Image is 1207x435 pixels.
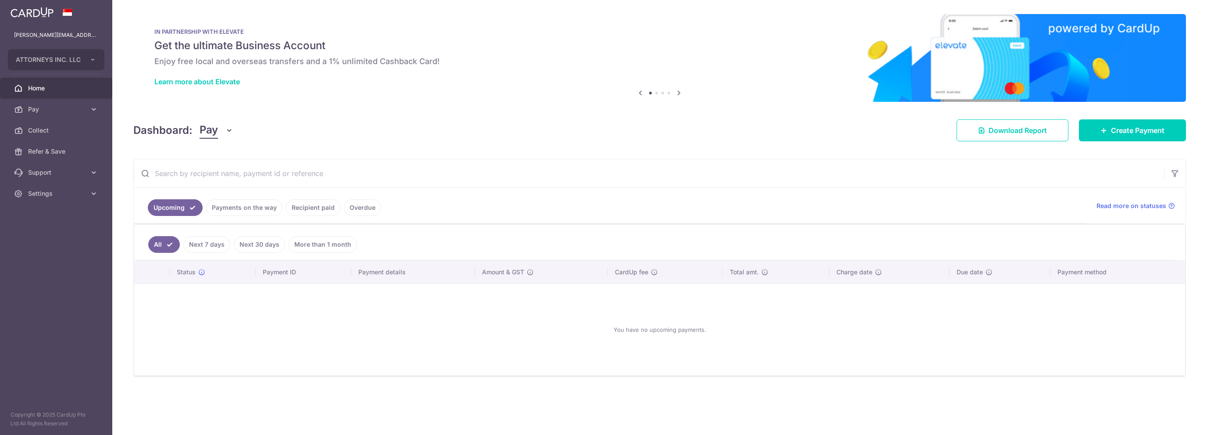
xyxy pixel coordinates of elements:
[8,49,104,70] button: ATTORNEYS INC. LLC
[28,105,86,114] span: Pay
[148,199,203,216] a: Upcoming
[154,56,1165,67] h6: Enjoy free local and overseas transfers and a 1% unlimited Cashback Card!
[234,236,285,253] a: Next 30 days
[28,147,86,156] span: Refer & Save
[1050,261,1185,284] th: Payment method
[200,122,218,139] span: Pay
[28,126,86,135] span: Collect
[989,125,1047,136] span: Download Report
[177,268,196,277] span: Status
[145,291,1175,368] div: You have no upcoming payments.
[28,189,86,198] span: Settings
[836,268,872,277] span: Charge date
[154,77,240,86] a: Learn more about Elevate
[256,261,351,284] th: Payment ID
[14,31,98,40] p: [PERSON_NAME][EMAIL_ADDRESS][DOMAIN_NAME]
[28,84,86,93] span: Home
[615,268,648,277] span: CardUp fee
[134,159,1164,187] input: Search by recipient name, payment id or reference
[133,122,193,138] h4: Dashboard:
[286,199,340,216] a: Recipient paid
[1079,119,1186,141] a: Create Payment
[957,119,1068,141] a: Download Report
[957,268,983,277] span: Due date
[154,39,1165,53] h5: Get the ultimate Business Account
[730,268,759,277] span: Total amt.
[11,7,54,18] img: CardUp
[148,236,180,253] a: All
[351,261,475,284] th: Payment details
[482,268,524,277] span: Amount & GST
[183,236,230,253] a: Next 7 days
[1096,201,1175,210] a: Read more on statuses
[200,122,233,139] button: Pay
[206,199,282,216] a: Payments on the way
[1096,201,1166,210] span: Read more on statuses
[16,55,81,64] span: ATTORNEYS INC. LLC
[133,14,1186,102] img: Renovation banner
[344,199,381,216] a: Overdue
[1111,125,1164,136] span: Create Payment
[28,168,86,177] span: Support
[289,236,357,253] a: More than 1 month
[154,28,1165,35] p: IN PARTNERSHIP WITH ELEVATE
